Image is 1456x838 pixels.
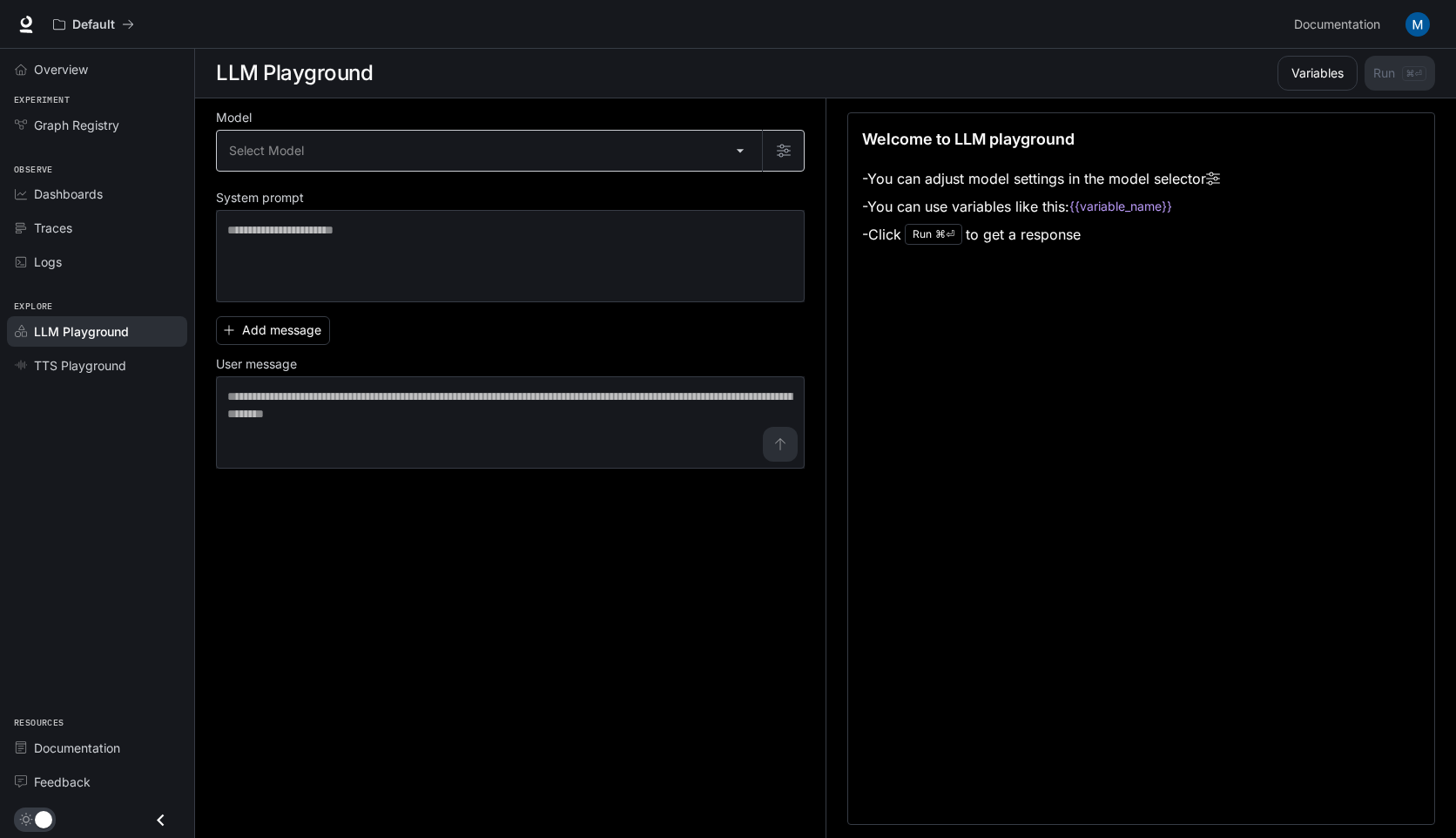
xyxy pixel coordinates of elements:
a: Logs [7,247,187,277]
div: Run [905,224,962,245]
button: User avatar [1400,7,1435,42]
code: {{variable_name}} [1069,198,1172,215]
span: Ctrl+Space | [37,482,113,496]
button: Ask [205,110,240,136]
li: - Click to get a response [862,220,1220,248]
button: All workspaces [45,7,142,42]
a: TTS Playground [7,350,187,381]
button: Add message [216,316,330,345]
p: Model [216,112,252,124]
p: User message [216,358,297,370]
a: Documentation [1287,7,1393,42]
p: ⌘⏎ [935,229,954,240]
div: Select Model [217,131,762,171]
span: Select Model [229,142,304,159]
a: Documentation [7,733,187,763]
span: TTS Playground [34,356,126,375]
label: ChatGPT Prompt [10,47,246,64]
li: - You can use variables like this: [862,193,1220,220]
span: 'ctrl+enter' or [124,117,197,129]
a: Dashboards [7,179,187,209]
span: Feedback [34,773,91,791]
button: Close drawer [141,802,180,838]
a: LLM Playground [7,316,187,347]
p: Welcome to LLM playground [862,127,1075,151]
span: Logs [34,253,62,271]
span: Dark mode toggle [35,809,52,828]
span: Traces [34,219,72,237]
p: Default [72,17,115,32]
img: User avatar [1405,12,1430,37]
a: Overview [7,54,187,84]
a: Graph Registry [7,110,187,140]
span: Overview [34,60,88,78]
span: Graph Registry [34,116,119,134]
h1: LLM Playground [216,56,373,91]
button: Variables [1277,56,1358,91]
span: Dashboards [34,185,103,203]
a: [DOMAIN_NAME] [118,482,219,496]
a: Feedback [7,767,187,797]
span: LLM Playground [34,322,129,341]
span: Documentation [1294,14,1380,36]
span: Documentation [34,739,120,757]
p: System prompt [216,192,304,204]
p: General [40,12,88,26]
li: - You can adjust model settings in the model selector [862,165,1220,193]
a: Traces [7,213,187,243]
